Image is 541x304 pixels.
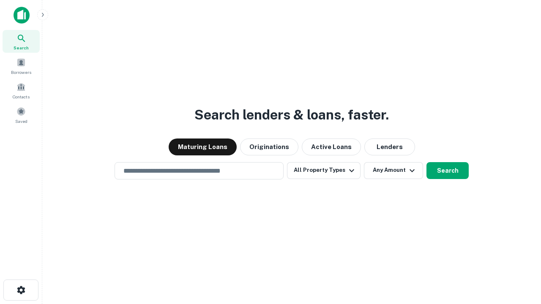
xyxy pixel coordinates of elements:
[194,105,389,125] h3: Search lenders & loans, faster.
[3,103,40,126] a: Saved
[14,7,30,24] img: capitalize-icon.png
[240,138,298,155] button: Originations
[426,162,469,179] button: Search
[499,236,541,277] iframe: Chat Widget
[3,79,40,102] a: Contacts
[13,93,30,100] span: Contacts
[364,138,415,155] button: Lenders
[302,138,361,155] button: Active Loans
[287,162,361,179] button: All Property Types
[364,162,423,179] button: Any Amount
[169,138,237,155] button: Maturing Loans
[3,54,40,77] a: Borrowers
[3,30,40,53] a: Search
[14,44,29,51] span: Search
[15,118,27,125] span: Saved
[11,69,31,76] span: Borrowers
